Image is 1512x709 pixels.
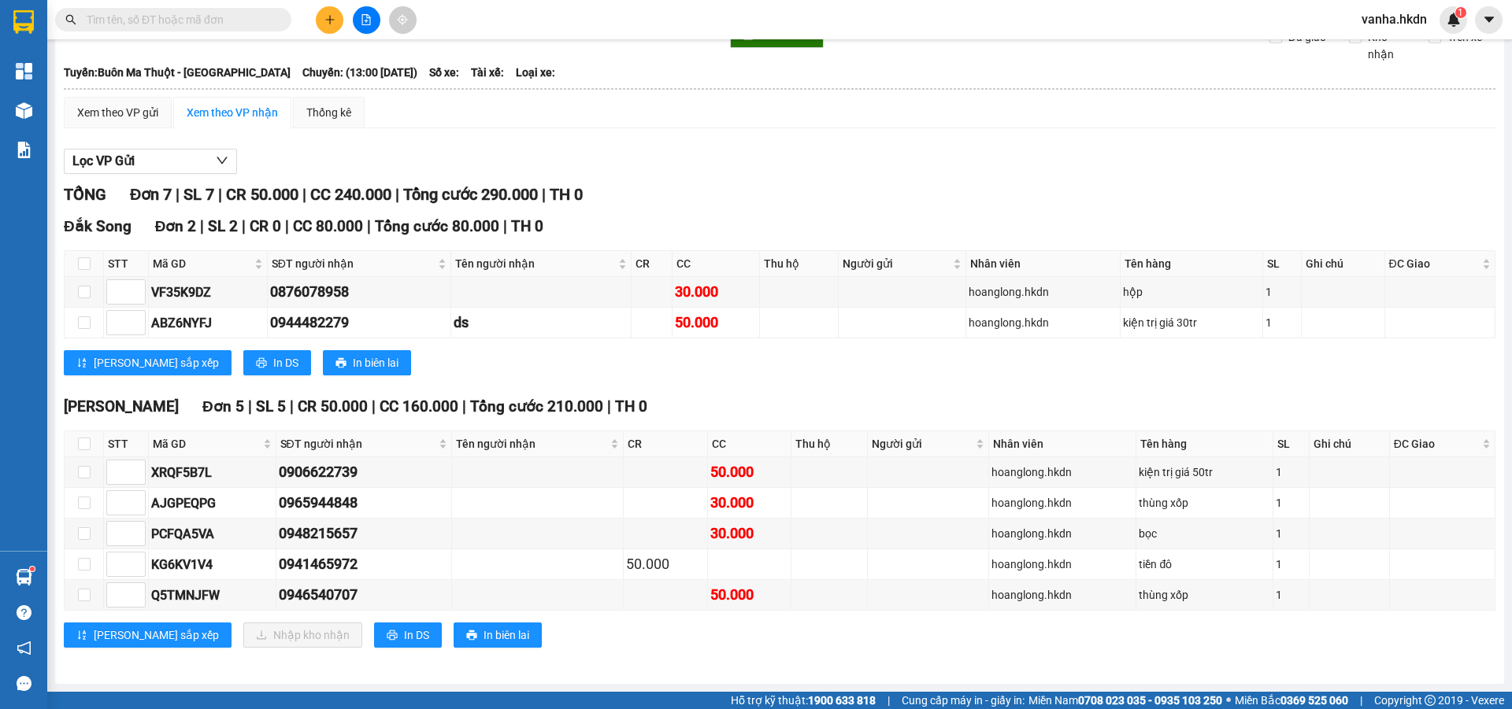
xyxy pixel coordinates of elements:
span: CR 0 [250,217,281,235]
span: SL 2 [208,217,238,235]
td: 0946540707 [276,580,453,611]
td: VF35K9DZ [149,277,268,308]
div: Thống kê [306,104,351,121]
span: aim [397,14,408,25]
div: PCFQA5VA [151,524,273,544]
span: Chuyến: (13:00 [DATE]) [302,64,417,81]
span: printer [466,630,477,642]
span: Tên người nhận [455,255,614,272]
span: CC 240.000 [310,185,391,204]
div: 0876078958 [270,281,449,303]
span: [PERSON_NAME] [64,397,179,415]
span: TH 0 [615,397,647,415]
img: solution-icon [16,142,32,158]
span: | [285,217,289,235]
td: 0906622739 [276,457,453,488]
div: 1 [1276,494,1306,511]
span: search [65,14,76,25]
td: 0965944848 [276,488,453,519]
div: AJGPEQPG [151,493,273,513]
th: SL [1263,251,1301,277]
span: Người gửi [843,255,950,272]
button: aim [389,6,417,34]
sup: 1 [30,567,35,571]
td: KG6KV1V4 [149,549,276,580]
button: printerIn biên lai [454,622,542,648]
th: Tên hàng [1121,251,1263,277]
th: Thu hộ [760,251,839,277]
span: Loại xe: [516,64,555,81]
div: 0948215657 [279,523,450,545]
span: | [462,397,466,415]
div: 0906622739 [279,461,450,483]
div: 0946540707 [279,584,450,606]
span: Cung cấp máy in - giấy in: [902,692,1025,709]
span: Hỗ trợ kỹ thuật: [731,692,876,709]
span: TỔNG [64,185,106,204]
div: 50.000 [710,584,789,606]
button: sort-ascending[PERSON_NAME] sắp xếp [64,622,232,648]
span: sort-ascending [76,357,87,370]
span: vanha.hkdn [1349,9,1440,29]
span: SL 5 [256,397,286,415]
div: 1 [1276,556,1306,573]
div: 30.000 [675,281,757,303]
strong: 0708 023 035 - 0935 103 250 [1078,694,1222,707]
div: hoanglong.hkdn [991,556,1133,573]
div: hoanglong.hkdn [969,314,1117,331]
span: plus [324,14,335,25]
div: 0944482279 [270,312,449,334]
div: ds [454,312,628,334]
span: | [248,397,252,415]
td: PCFQA5VA [149,519,276,549]
img: logo-vxr [13,10,34,34]
span: | [372,397,376,415]
span: In biên lai [353,354,398,371]
div: 1 [1266,314,1298,331]
td: ABZ6NYFJ [149,308,268,338]
th: STT [104,431,149,457]
th: Nhân viên [989,431,1136,457]
strong: 0369 525 060 [1280,694,1348,707]
span: Đơn 5 [202,397,244,415]
span: Miền Bắc [1235,692,1348,709]
sup: 1 [1455,7,1466,18]
span: 1 [1458,7,1463,18]
div: 1 [1266,283,1298,301]
div: thùng xốp [1139,494,1270,511]
td: 0948215657 [276,519,453,549]
div: XRQF5B7L [151,463,273,482]
td: 0876078958 [268,277,452,308]
div: hoanglong.hkdn [991,463,1133,481]
th: Ghi chú [1310,431,1389,457]
th: SL [1273,431,1310,457]
button: printerIn DS [243,350,311,375]
span: question-circle [17,605,31,620]
span: | [542,185,546,204]
div: hoanglong.hkdn [991,586,1133,604]
td: 0944482279 [268,308,452,338]
div: 30.000 [710,523,789,545]
span: | [302,185,306,204]
th: CR [624,431,708,457]
img: warehouse-icon [16,569,32,585]
div: 1 [1276,463,1306,481]
span: CR 50.000 [226,185,298,204]
span: Miền Nam [1028,692,1222,709]
img: warehouse-icon [16,102,32,119]
span: Số xe: [429,64,459,81]
th: CC [673,251,760,277]
th: Tên hàng [1136,431,1273,457]
div: ABZ6NYFJ [151,313,265,333]
span: file-add [361,14,372,25]
span: | [242,217,246,235]
span: In DS [273,354,298,371]
span: SL 7 [183,185,214,204]
div: Xem theo VP nhận [187,104,278,121]
button: sort-ascending[PERSON_NAME] sắp xếp [64,350,232,375]
button: caret-down [1475,6,1503,34]
td: 0941465972 [276,549,453,580]
span: Lọc VP Gửi [72,151,135,171]
span: Người gửi [872,435,973,452]
span: ⚪️ [1226,697,1231,703]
